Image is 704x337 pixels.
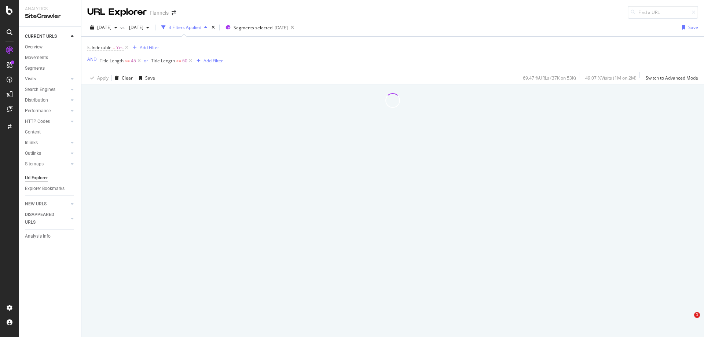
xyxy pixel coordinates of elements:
[25,232,76,240] a: Analysis Info
[97,24,111,30] span: 2025 Aug. 16th
[158,22,210,33] button: 3 Filters Applied
[25,185,76,193] a: Explorer Bookmarks
[679,312,697,330] iframe: Intercom live chat
[136,72,155,84] button: Save
[25,200,69,208] a: NEW URLS
[25,65,76,72] a: Segments
[126,24,143,30] span: 2025 Jul. 17th
[25,174,76,182] a: Url Explorer
[585,75,637,81] div: 49.07 % Visits ( 1M on 2M )
[140,44,159,51] div: Add Filter
[25,232,51,240] div: Analysis Info
[25,33,69,40] a: CURRENT URLS
[145,75,155,81] div: Save
[25,211,69,226] a: DISAPPEARED URLS
[25,75,36,83] div: Visits
[25,139,38,147] div: Inlinks
[130,43,159,52] button: Add Filter
[25,96,48,104] div: Distribution
[25,200,47,208] div: NEW URLS
[25,86,55,94] div: Search Engines
[25,33,57,40] div: CURRENT URLS
[122,75,133,81] div: Clear
[25,211,62,226] div: DISAPPEARED URLS
[25,54,76,62] a: Movements
[25,150,69,157] a: Outlinks
[688,24,698,30] div: Save
[646,75,698,81] div: Switch to Advanced Mode
[120,24,126,30] span: vs
[25,86,69,94] a: Search Engines
[25,128,76,136] a: Content
[176,58,181,64] span: >=
[112,72,133,84] button: Clear
[25,150,41,157] div: Outlinks
[25,96,69,104] a: Distribution
[151,58,175,64] span: Title Length
[87,72,109,84] button: Apply
[144,58,148,64] div: or
[25,128,41,136] div: Content
[144,57,148,64] button: or
[25,160,69,168] a: Sitemaps
[25,43,43,51] div: Overview
[275,25,288,31] div: [DATE]
[25,174,48,182] div: Url Explorer
[116,43,124,53] span: Yes
[210,24,216,31] div: times
[25,139,69,147] a: Inlinks
[125,58,130,64] span: <=
[25,12,75,21] div: SiteCrawler
[113,44,115,51] span: =
[126,22,152,33] button: [DATE]
[25,75,69,83] a: Visits
[25,54,48,62] div: Movements
[25,118,50,125] div: HTTP Codes
[150,9,169,17] div: Flannels
[172,10,176,15] div: arrow-right-arrow-left
[87,22,120,33] button: [DATE]
[87,6,147,18] div: URL Explorer
[25,185,65,193] div: Explorer Bookmarks
[694,312,700,318] span: 1
[223,22,288,33] button: Segments selected[DATE]
[25,6,75,12] div: Analytics
[643,72,698,84] button: Switch to Advanced Mode
[25,107,51,115] div: Performance
[182,56,187,66] span: 60
[25,65,45,72] div: Segments
[131,56,136,66] span: 45
[203,58,223,64] div: Add Filter
[87,56,97,62] div: AND
[523,75,576,81] div: 69.47 % URLs ( 37K on 53K )
[25,107,69,115] a: Performance
[25,118,69,125] a: HTTP Codes
[25,160,44,168] div: Sitemaps
[100,58,124,64] span: Title Length
[87,56,97,63] button: AND
[87,44,111,51] span: Is Indexable
[628,6,698,19] input: Find a URL
[25,43,76,51] a: Overview
[169,24,201,30] div: 3 Filters Applied
[234,25,272,31] span: Segments selected
[97,75,109,81] div: Apply
[194,56,223,65] button: Add Filter
[679,22,698,33] button: Save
